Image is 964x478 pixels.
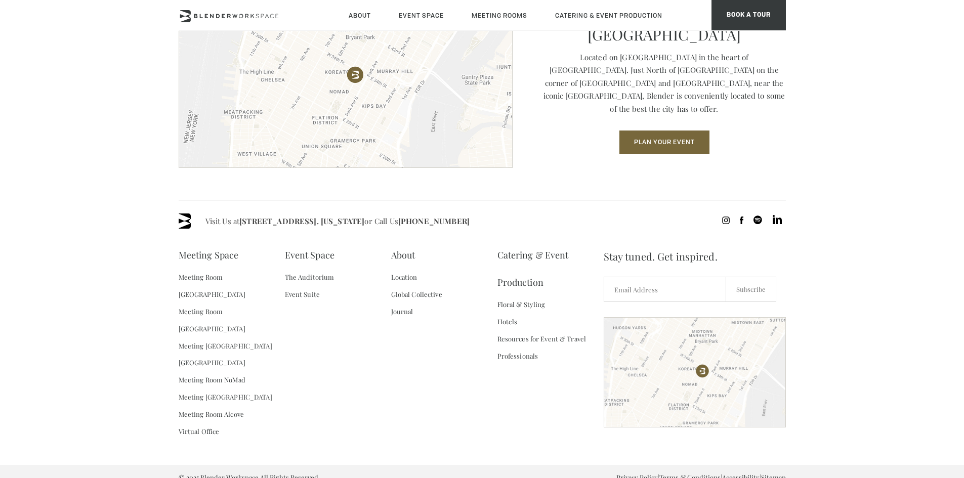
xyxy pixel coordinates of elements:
[391,303,413,320] a: Journal
[619,131,709,154] button: Plan Your Event
[497,241,604,296] a: Catering & Event Production
[604,277,726,302] input: Email Address
[179,423,220,440] a: Virtual Office
[543,25,786,44] p: [GEOGRAPHIC_DATA]
[179,241,239,269] a: Meeting Space
[285,269,334,286] a: The Auditorium
[497,313,518,330] a: Hotels
[391,286,442,303] a: Global Collective
[239,216,364,226] a: [STREET_ADDRESS]. [US_STATE]
[179,406,244,423] a: Meeting Room Alcove
[543,51,786,116] p: Located on [GEOGRAPHIC_DATA] in the heart of [GEOGRAPHIC_DATA]. Just North of [GEOGRAPHIC_DATA] o...
[726,277,776,302] input: Subscribe
[205,213,470,229] span: Visit Us at or Call Us
[497,330,604,365] a: Resources for Event & Travel Professionals
[497,296,546,313] a: Floral & Styling
[398,216,470,226] a: [PHONE_NUMBER]
[391,269,417,286] a: Location
[179,337,272,355] a: Meeting [GEOGRAPHIC_DATA]
[179,303,285,337] a: Meeting Room [GEOGRAPHIC_DATA]
[179,269,285,303] a: Meeting Room [GEOGRAPHIC_DATA]
[179,371,245,388] a: Meeting Room NoMad
[179,354,245,371] a: [GEOGRAPHIC_DATA]
[604,241,786,272] span: Stay tuned. Get inspired.
[179,388,272,406] a: Meeting [GEOGRAPHIC_DATA]
[285,241,334,269] a: Event Space
[391,241,415,269] a: About
[285,286,320,303] a: Event Suite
